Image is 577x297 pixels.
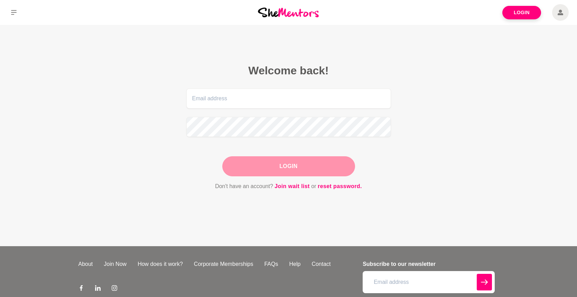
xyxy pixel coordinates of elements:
[274,182,310,191] a: Join wait list
[318,182,362,191] a: reset password.
[258,8,319,17] img: She Mentors Logo
[363,260,494,268] h4: Subscribe to our newsletter
[73,260,99,268] a: About
[132,260,188,268] a: How does it work?
[188,260,259,268] a: Corporate Memberships
[95,285,101,293] a: LinkedIn
[78,285,84,293] a: Facebook
[283,260,306,268] a: Help
[186,182,391,191] p: Don't have an account? or
[306,260,336,268] a: Contact
[186,64,391,77] h2: Welcome back!
[98,260,132,268] a: Join Now
[363,271,494,293] input: Email address
[112,285,117,293] a: Instagram
[259,260,283,268] a: FAQs
[186,89,391,109] input: Email address
[502,6,541,19] a: Login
